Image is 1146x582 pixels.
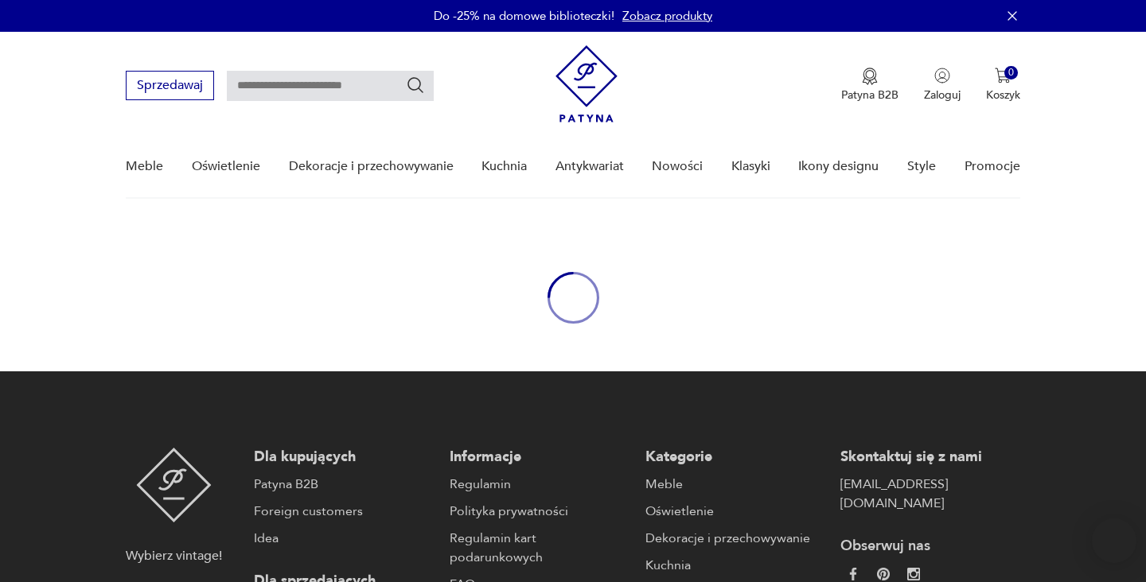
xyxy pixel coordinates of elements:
[847,568,859,580] img: da9060093f698e4c3cedc1453eec5031.webp
[986,87,1020,103] p: Koszyk
[645,529,825,548] a: Dekoracje i przechowywanie
[841,68,898,103] a: Ikona medaluPatyna B2B
[450,448,630,467] p: Informacje
[450,475,630,494] a: Regulamin
[841,68,898,103] button: Patyna B2B
[406,76,425,95] button: Szukaj
[555,136,624,197] a: Antykwariat
[934,68,950,83] img: Ikonka użytkownika
[840,537,1020,556] p: Obserwuj nas
[622,8,712,24] a: Zobacz produkty
[254,475,434,494] a: Patyna B2B
[840,448,1020,467] p: Skontaktuj się z nami
[254,448,434,467] p: Dla kupujących
[840,475,1020,513] a: [EMAIL_ADDRESS][DOMAIN_NAME]
[645,556,825,575] a: Kuchnia
[862,68,878,85] img: Ikona medalu
[254,529,434,548] a: Idea
[798,136,879,197] a: Ikony designu
[434,8,614,24] p: Do -25% na domowe biblioteczki!
[645,448,825,467] p: Kategorie
[289,136,454,197] a: Dekoracje i przechowywanie
[126,546,222,565] p: Wybierz vintage!
[1092,518,1136,563] iframe: Smartsupp widget button
[192,136,260,197] a: Oświetlenie
[481,136,527,197] a: Kuchnia
[126,136,163,197] a: Meble
[841,87,898,103] p: Patyna B2B
[995,68,1011,83] img: Ikona koszyka
[555,45,618,122] img: Patyna - sklep z meblami i dekoracjami vintage
[924,87,961,103] p: Zaloguj
[126,71,214,100] button: Sprzedawaj
[924,68,961,103] button: Zaloguj
[731,136,770,197] a: Klasyki
[645,502,825,521] a: Oświetlenie
[877,568,890,580] img: 37d27d81a828e637adc9f9cb2e3d3a8a.webp
[254,502,434,521] a: Foreign customers
[986,68,1020,103] button: 0Koszyk
[450,529,630,567] a: Regulamin kart podarunkowych
[907,568,920,580] img: c2fd9cf7f39615d9d6839a72ae8e59e5.webp
[450,502,630,521] a: Polityka prywatności
[1004,66,1018,80] div: 0
[907,136,936,197] a: Style
[645,475,825,494] a: Meble
[126,81,214,92] a: Sprzedawaj
[965,136,1020,197] a: Promocje
[136,448,212,522] img: Patyna - sklep z meblami i dekoracjami vintage
[652,136,703,197] a: Nowości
